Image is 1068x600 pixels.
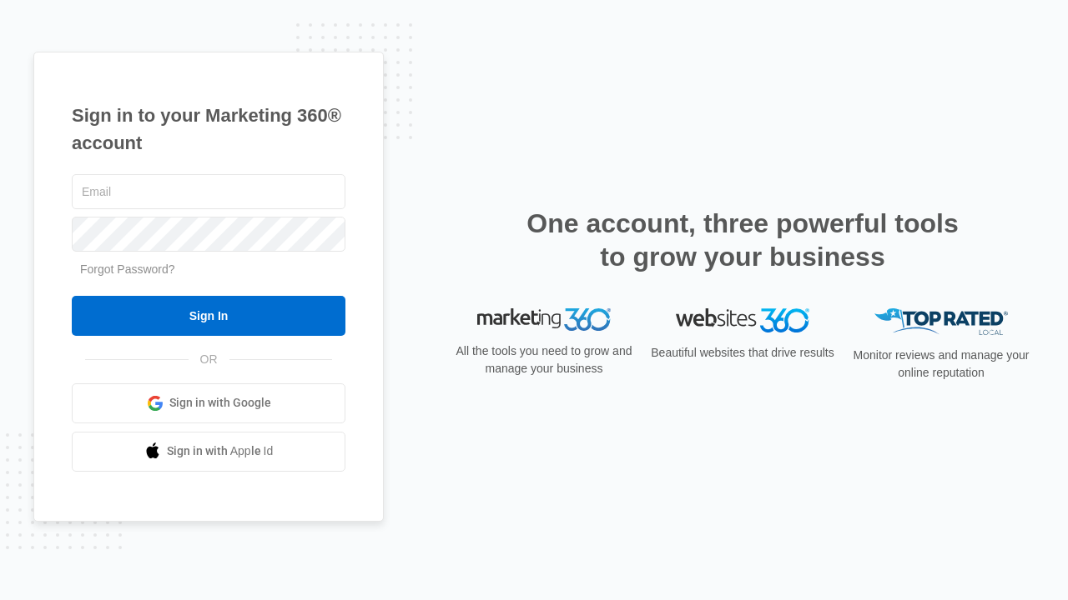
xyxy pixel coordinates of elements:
[451,342,637,377] p: All the tools you need to grow and manage your business
[80,262,175,276] a: Forgot Password?
[649,344,836,362] p: Beautiful websites that drive results
[874,308,1008,336] img: Top Rated Local
[72,102,345,157] h1: Sign in to your Marketing 360® account
[848,347,1035,382] p: Monitor reviews and manage your online reputation
[72,174,345,209] input: Email
[167,442,274,460] span: Sign in with Apple Id
[72,296,345,336] input: Sign In
[676,308,809,332] img: Websites 360
[521,207,964,273] h2: One account, three powerful tools to grow your business
[477,308,611,332] img: Marketing 360
[169,394,271,412] span: Sign in with Google
[189,351,229,368] span: OR
[72,383,345,423] a: Sign in with Google
[72,432,345,472] a: Sign in with Apple Id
